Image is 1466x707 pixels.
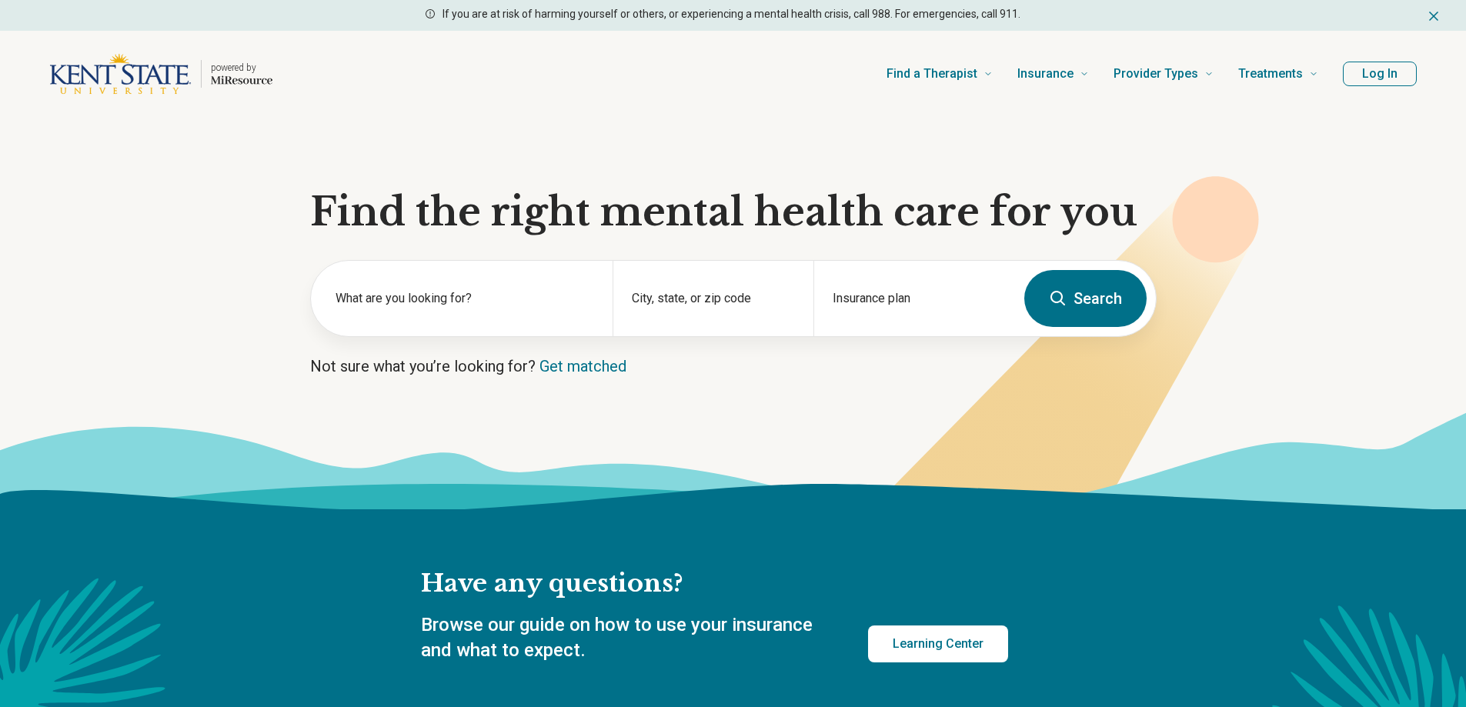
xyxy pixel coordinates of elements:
[310,189,1157,235] h1: Find the right mental health care for you
[1343,62,1417,86] button: Log In
[868,625,1008,662] a: Learning Center
[1017,43,1089,105] a: Insurance
[211,62,272,74] p: powered by
[310,355,1157,377] p: Not sure what you’re looking for?
[1024,270,1147,327] button: Search
[49,49,272,98] a: Home page
[421,568,1008,600] h2: Have any questions?
[442,6,1020,22] p: If you are at risk of harming yourself or others, or experiencing a mental health crisis, call 98...
[421,612,831,664] p: Browse our guide on how to use your insurance and what to expect.
[336,289,594,308] label: What are you looking for?
[1114,63,1198,85] span: Provider Types
[1017,63,1074,85] span: Insurance
[1114,43,1214,105] a: Provider Types
[887,63,977,85] span: Find a Therapist
[539,357,626,375] a: Get matched
[887,43,993,105] a: Find a Therapist
[1238,63,1303,85] span: Treatments
[1426,6,1441,25] button: Dismiss
[1238,43,1318,105] a: Treatments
